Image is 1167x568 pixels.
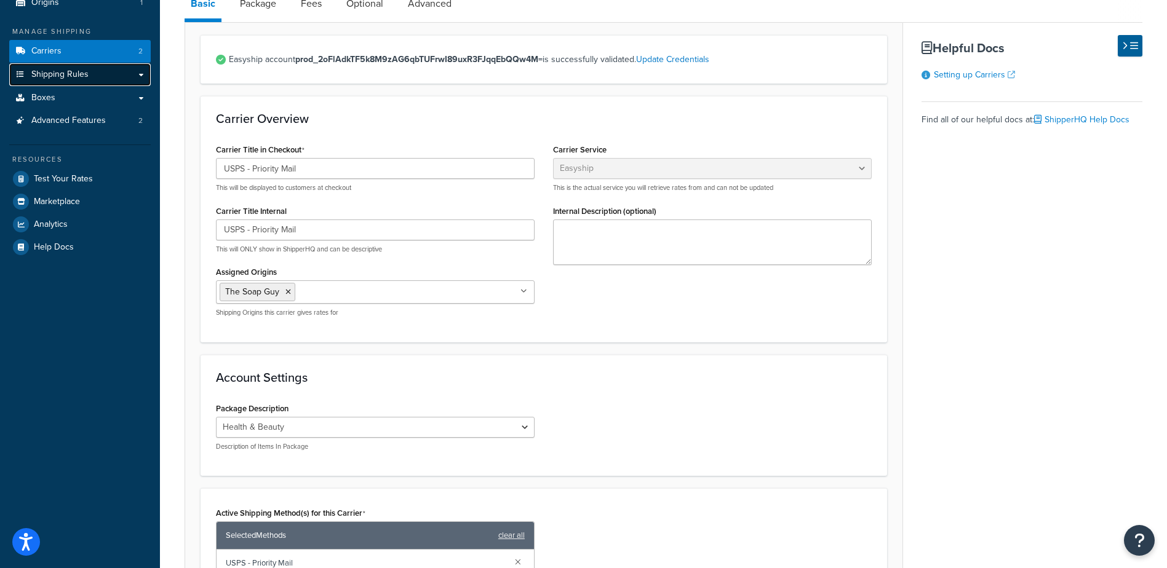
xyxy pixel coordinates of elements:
span: Help Docs [34,242,74,253]
a: Update Credentials [636,53,709,66]
label: Internal Description (optional) [553,207,656,216]
button: Open Resource Center [1124,525,1155,556]
h3: Account Settings [216,371,872,384]
label: Package Description [216,404,289,413]
p: This will be displayed to customers at checkout [216,183,535,192]
a: Analytics [9,213,151,235]
li: Carriers [9,40,151,63]
a: Setting up Carriers [934,68,1015,81]
span: 2 [138,46,143,57]
a: Carriers2 [9,40,151,63]
h3: Helpful Docs [922,41,1142,55]
li: Advanced Features [9,109,151,132]
label: Carrier Title in Checkout [216,145,305,155]
p: This will ONLY show in ShipperHQ and can be descriptive [216,245,535,254]
a: clear all [498,527,525,544]
span: Boxes [31,93,55,103]
a: Marketplace [9,191,151,213]
a: ShipperHQ Help Docs [1034,113,1129,126]
p: Shipping Origins this carrier gives rates for [216,308,535,317]
div: Manage Shipping [9,26,151,37]
span: Advanced Features [31,116,106,126]
div: Resources [9,154,151,165]
label: Carrier Title Internal [216,207,287,216]
span: Shipping Rules [31,69,89,80]
label: Assigned Origins [216,267,277,277]
a: Help Docs [9,236,151,258]
span: The Soap Guy [225,285,279,298]
span: Analytics [34,219,68,230]
span: Carriers [31,46,62,57]
strong: prod_2oFlAdkTF5k8M9zAG6qbTUFrwI89uxR3FJqqEbQQw4M= [295,53,543,66]
h3: Carrier Overview [216,112,872,125]
a: Shipping Rules [9,63,151,86]
a: Advanced Features2 [9,109,151,132]
a: Test Your Rates [9,168,151,190]
span: Marketplace [34,197,80,207]
p: Description of Items In Package [216,442,535,451]
span: Selected Methods [226,527,492,544]
p: This is the actual service you will retrieve rates from and can not be updated [553,183,872,192]
span: 2 [138,116,143,126]
label: Active Shipping Method(s) for this Carrier [216,508,365,518]
span: Easyship account is successfully validated. [229,51,872,68]
span: Test Your Rates [34,174,93,184]
a: Boxes [9,87,151,109]
button: Hide Help Docs [1118,35,1142,57]
div: Find all of our helpful docs at: [922,101,1142,128]
label: Carrier Service [553,145,607,154]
